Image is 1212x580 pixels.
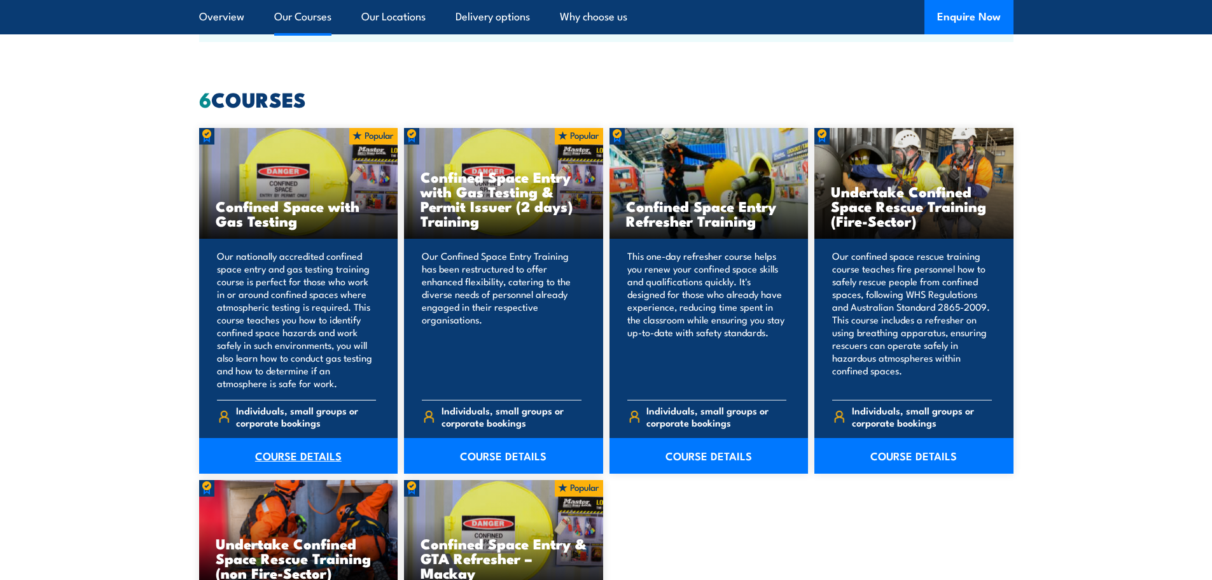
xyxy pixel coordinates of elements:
[216,536,382,580] h3: Undertake Confined Space Rescue Training (non Fire-Sector)
[216,199,382,228] h3: Confined Space with Gas Testing
[831,184,997,228] h3: Undertake Confined Space Rescue Training (Fire-Sector)
[442,404,582,428] span: Individuals, small groups or corporate bookings
[814,438,1013,474] a: COURSE DETAILS
[832,250,992,390] p: Our confined space rescue training course teaches fire personnel how to safely rescue people from...
[852,404,992,428] span: Individuals, small groups or corporate bookings
[404,438,603,474] a: COURSE DETAILS
[626,199,792,228] h3: Confined Space Entry Refresher Training
[199,438,398,474] a: COURSE DETAILS
[422,250,582,390] p: Our Confined Space Entry Training has been restructured to offer enhanced flexibility, catering t...
[609,438,809,474] a: COURSE DETAILS
[199,90,1013,108] h2: COURSES
[421,536,587,580] h3: Confined Space Entry & GTA Refresher – Mackay
[646,404,786,428] span: Individuals, small groups or corporate bookings
[199,83,211,115] strong: 6
[627,250,787,390] p: This one-day refresher course helps you renew your confined space skills and qualifications quick...
[421,169,587,228] h3: Confined Space Entry with Gas Testing & Permit Issuer (2 days) Training
[217,250,377,390] p: Our nationally accredited confined space entry and gas testing training course is perfect for tho...
[236,404,376,428] span: Individuals, small groups or corporate bookings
